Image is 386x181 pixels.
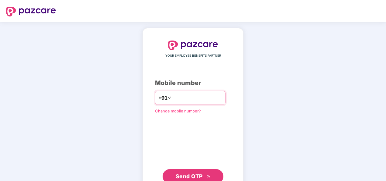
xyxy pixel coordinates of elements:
img: logo [6,7,56,16]
span: Send OTP [176,173,203,179]
span: double-right [207,175,211,179]
img: logo [168,41,218,50]
a: Change mobile number? [155,108,201,113]
div: Mobile number [155,78,231,88]
span: down [167,96,171,100]
span: +91 [158,94,167,102]
span: YOUR EMPLOYEE BENEFITS PARTNER [165,53,221,58]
